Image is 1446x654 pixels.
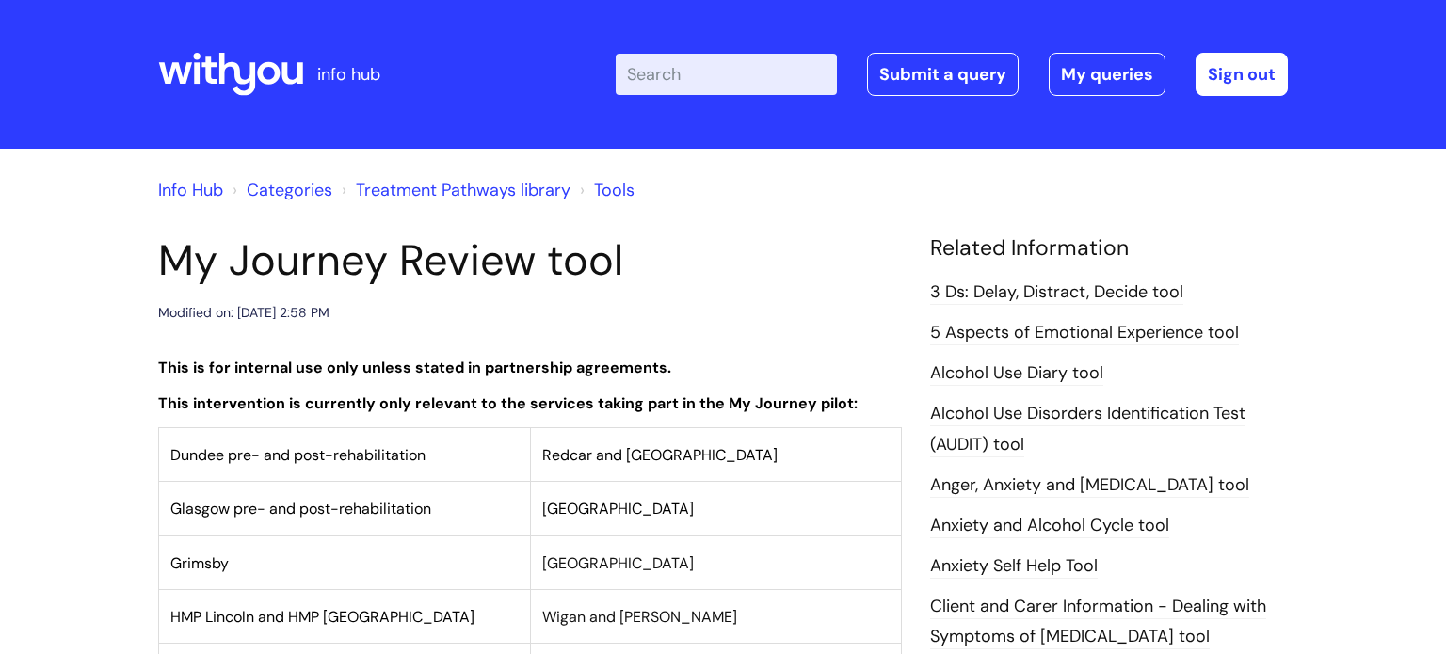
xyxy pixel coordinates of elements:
span: Dundee pre- and post-rehabilitation [170,445,426,465]
a: Info Hub [158,179,223,201]
a: Tools [594,179,635,201]
a: Categories [247,179,332,201]
span: Wigan and [PERSON_NAME] [542,607,737,627]
li: Tools [575,175,635,205]
span: Glasgow pre- and post-rehabilitation [170,499,431,518]
a: Anger, Anxiety and [MEDICAL_DATA] tool [930,473,1249,498]
span: [GEOGRAPHIC_DATA] [542,553,694,573]
a: Client and Carer Information - Dealing with Symptoms of [MEDICAL_DATA] tool [930,595,1266,649]
a: Anxiety and Alcohol Cycle tool [930,514,1169,538]
a: Alcohol Use Diary tool [930,361,1103,386]
a: My queries [1049,53,1165,96]
a: Treatment Pathways library [356,179,570,201]
a: 5 Aspects of Emotional Experience tool [930,321,1239,345]
p: info hub [317,59,380,89]
strong: This intervention is currently only relevant to the services taking part in the My Journey pilot: [158,393,858,413]
a: Sign out [1196,53,1288,96]
span: Grimsby [170,553,229,573]
strong: This is for internal use only unless stated in partnership agreements. [158,358,671,377]
a: 3 Ds: Delay, Distract, Decide tool [930,280,1183,305]
div: Modified on: [DATE] 2:58 PM [158,301,329,325]
span: [GEOGRAPHIC_DATA] [542,499,694,518]
span: Redcar and [GEOGRAPHIC_DATA] [542,445,778,465]
a: Submit a query [867,53,1019,96]
a: Anxiety Self Help Tool [930,554,1098,579]
li: Treatment Pathways library [337,175,570,205]
li: Solution home [228,175,332,205]
span: HMP Lincoln and HMP [GEOGRAPHIC_DATA] [170,607,474,627]
div: | - [616,53,1288,96]
a: Alcohol Use Disorders Identification Test (AUDIT) tool [930,402,1245,456]
h4: Related Information [930,235,1288,262]
input: Search [616,54,837,95]
h1: My Journey Review tool [158,235,902,286]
